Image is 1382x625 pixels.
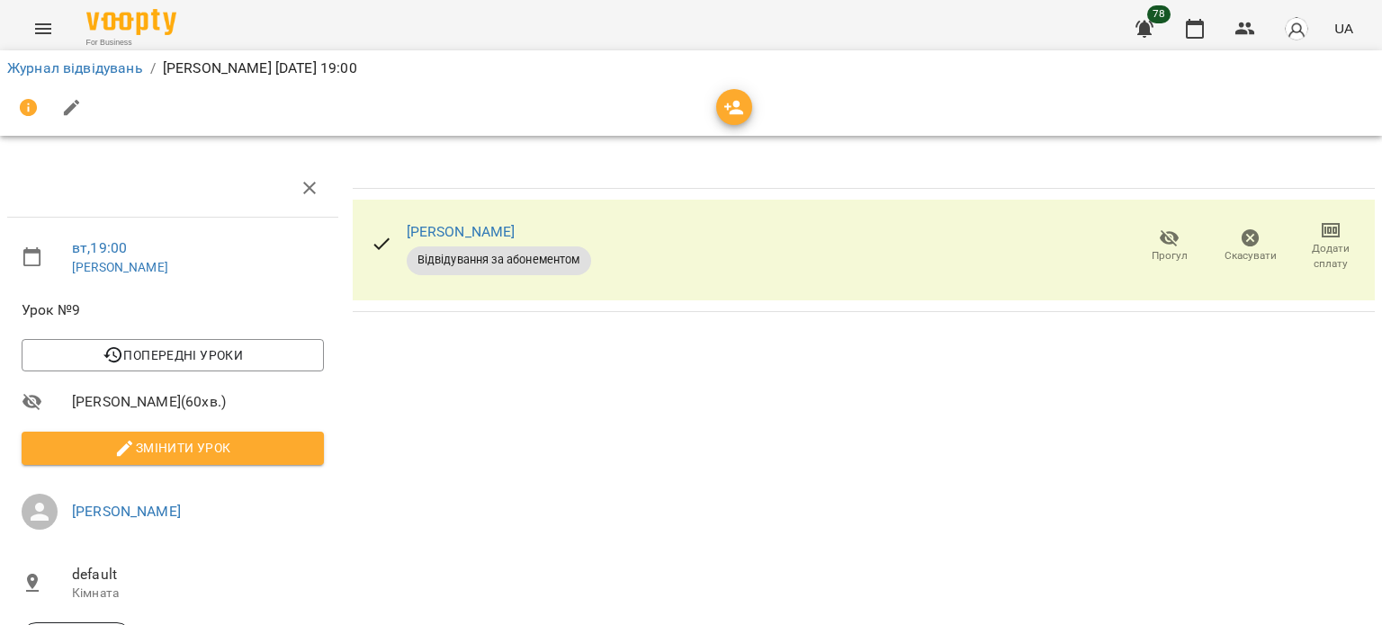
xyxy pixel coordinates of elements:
[1334,19,1353,38] span: UA
[1210,221,1291,272] button: Скасувати
[1129,221,1210,272] button: Прогул
[1327,12,1360,45] button: UA
[86,37,176,49] span: For Business
[407,223,516,240] a: [PERSON_NAME]
[72,503,181,520] a: [PERSON_NAME]
[7,58,1375,79] nav: breadcrumb
[72,260,168,274] a: [PERSON_NAME]
[1301,241,1360,272] span: Додати сплату
[22,339,324,371] button: Попередні уроки
[1225,248,1277,263] span: Скасувати
[1147,5,1171,23] span: 78
[36,437,310,459] span: Змінити урок
[72,239,127,256] a: вт , 19:00
[1152,248,1188,263] span: Прогул
[86,9,176,35] img: Voopty Logo
[22,7,65,50] button: Menu
[7,59,143,76] a: Журнал відвідувань
[72,585,324,603] p: Кімната
[1284,16,1309,41] img: avatar_s.png
[22,432,324,464] button: Змінити урок
[1290,221,1371,272] button: Додати сплату
[72,564,324,585] span: default
[407,252,591,268] span: Відвідування за абонементом
[72,391,324,413] span: [PERSON_NAME] ( 60 хв. )
[163,58,357,79] p: [PERSON_NAME] [DATE] 19:00
[22,299,324,321] span: Урок №9
[150,58,156,79] li: /
[36,344,310,366] span: Попередні уроки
